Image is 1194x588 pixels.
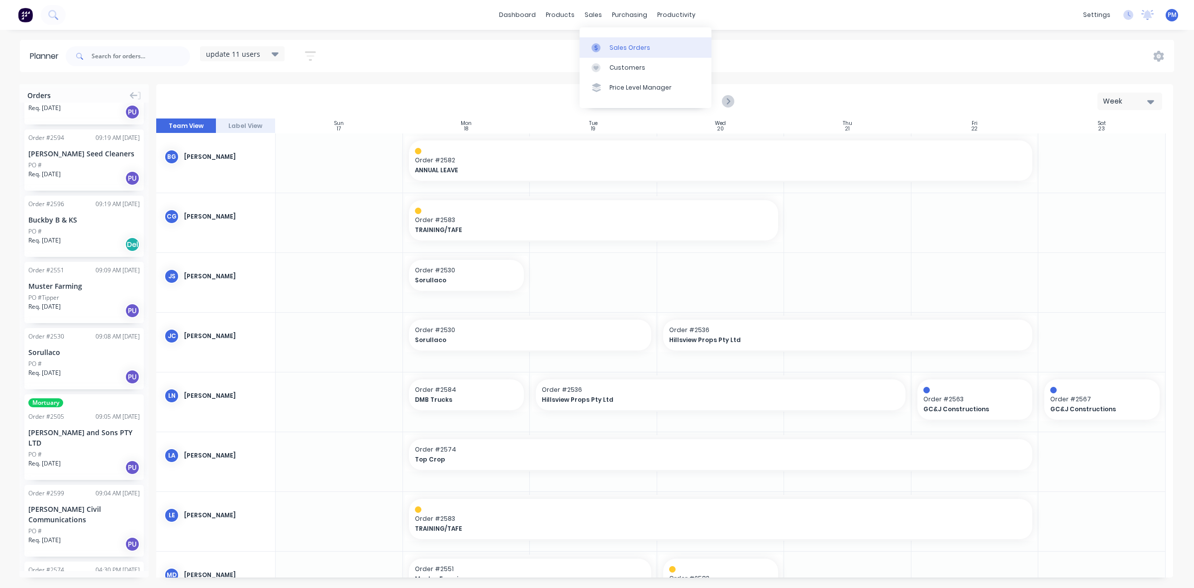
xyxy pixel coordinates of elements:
div: Tue [589,120,597,126]
div: Buckby B & KS [28,215,140,225]
div: [PERSON_NAME] [184,152,267,161]
span: Order # 2530 [415,326,645,335]
div: PU [125,171,140,186]
div: [PERSON_NAME] [184,272,267,281]
div: BG [164,149,179,164]
span: Sorullaco [415,276,508,285]
a: Price Level Manager [580,78,711,98]
div: Order # 2530 [28,332,64,341]
span: Orders [27,90,51,101]
span: Req. [DATE] [28,170,61,179]
img: Factory [18,7,33,22]
div: 18 [464,126,468,131]
div: Price Level Manager [609,83,672,92]
div: JC [164,329,179,344]
a: Customers [580,58,711,78]
div: PO #Tipper [28,293,59,302]
div: Planner [30,50,64,62]
span: Order # 2530 [415,266,518,275]
span: Hillsview Props Pty Ltd [542,395,864,404]
div: [PERSON_NAME] [184,451,267,460]
div: sales [580,7,607,22]
span: DMB Trucks [415,395,508,404]
div: 09:05 AM [DATE] [96,412,140,421]
div: 19 [591,126,596,131]
div: Del [125,237,140,252]
div: [PERSON_NAME] Seed Cleaners [28,148,140,159]
span: Mortuary [28,398,63,407]
div: 09:04 AM [DATE] [96,489,140,498]
span: GC&J Constructions [923,405,1016,414]
div: [PERSON_NAME] Civil Communications [28,504,140,525]
input: Search for orders... [92,46,190,66]
span: Hillsview Props Pty Ltd [669,336,991,345]
div: MD [164,568,179,583]
span: Muster Farming [415,575,622,584]
div: JS [164,269,179,284]
div: [PERSON_NAME] [184,391,267,400]
span: Order # 2584 [415,385,518,394]
span: ANNUAL LEAVE [415,166,966,175]
div: Order # 2599 [28,489,64,498]
span: Order # 2551 [415,565,645,574]
div: PO # [28,359,42,368]
div: LN [164,388,179,403]
span: Order # 2583 [415,216,773,225]
span: GC&J Constructions [1050,405,1143,414]
div: Customers [609,63,645,72]
div: Sun [334,120,344,126]
div: Sales Orders [609,43,650,52]
div: Mon [461,120,472,126]
div: PO # [28,227,42,236]
span: Req. [DATE] [28,368,61,377]
div: Week [1103,96,1149,107]
div: 09:19 AM [DATE] [96,200,140,209]
div: PO # [28,527,42,536]
div: [PERSON_NAME] [184,511,267,520]
div: PU [125,105,140,119]
span: Req. [DATE] [28,536,61,545]
div: PU [125,537,140,552]
div: PU [125,460,140,475]
div: products [541,7,580,22]
div: 22 [972,126,978,131]
span: Req. [DATE] [28,302,61,311]
span: update 11 users [206,49,260,59]
div: [PERSON_NAME] and Sons PTY LTD [28,427,140,448]
div: purchasing [607,7,652,22]
span: Order # 2567 [1050,395,1154,404]
div: 09:09 AM [DATE] [96,266,140,275]
div: PU [125,369,140,384]
span: Top Crop [415,455,966,464]
span: Order # 2536 [669,326,1027,335]
div: 23 [1098,126,1105,131]
span: Order # 2583 [415,514,1027,523]
div: Wed [715,120,726,126]
div: PU [125,303,140,318]
div: PO # [28,161,42,170]
div: settings [1078,7,1115,22]
a: dashboard [494,7,541,22]
div: Sat [1098,120,1106,126]
span: Order # 2583 [669,574,773,583]
span: Req. [DATE] [28,459,61,468]
span: Req. [DATE] [28,104,61,113]
div: productivity [652,7,700,22]
span: TRAINING/TAFE [415,226,737,235]
div: Order # 2551 [28,266,64,275]
div: [PERSON_NAME] [184,212,267,221]
a: Sales Orders [580,37,711,57]
div: Order # 2505 [28,412,64,421]
div: CG [164,209,179,224]
div: 20 [717,126,724,131]
div: [PERSON_NAME] [184,571,267,580]
div: Fri [972,120,978,126]
span: Order # 2582 [415,156,1027,165]
div: LE [164,508,179,523]
div: 09:08 AM [DATE] [96,332,140,341]
div: Sorullaco [28,347,140,357]
div: 17 [337,126,341,131]
span: Order # 2563 [923,395,1027,404]
div: 09:19 AM [DATE] [96,133,140,142]
span: Sorullaco [415,336,622,345]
